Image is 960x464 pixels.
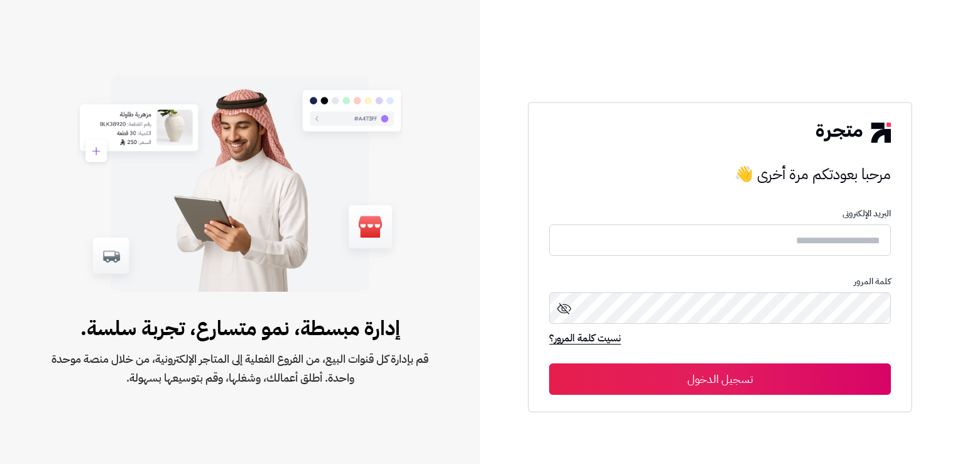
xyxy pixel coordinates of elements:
p: كلمة المرور [549,277,890,287]
span: إدارة مبسطة، نمو متسارع، تجربة سلسة. [40,313,440,343]
p: البريد الإلكترونى [549,209,890,219]
a: نسيت كلمة المرور؟ [549,331,621,348]
span: قم بإدارة كل قنوات البيع، من الفروع الفعلية إلى المتاجر الإلكترونية، من خلال منصة موحدة واحدة. أط... [40,350,440,387]
img: logo-2.png [816,123,890,143]
h3: مرحبا بعودتكم مرة أخرى 👋 [549,162,890,187]
button: تسجيل الدخول [549,363,890,395]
